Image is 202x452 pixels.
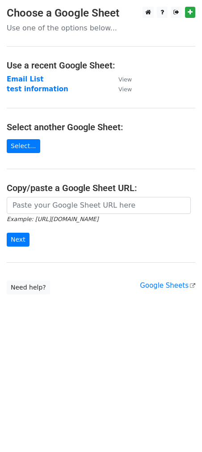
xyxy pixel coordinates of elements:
h3: Choose a Google Sheet [7,7,195,20]
h4: Copy/paste a Google Sheet URL: [7,183,195,193]
a: View [109,75,132,83]
a: Select... [7,139,40,153]
input: Next [7,233,29,247]
a: Need help? [7,281,50,294]
small: View [118,76,132,83]
a: View [109,85,132,93]
a: Email List [7,75,43,83]
small: View [118,86,132,93]
p: Use one of the options below... [7,23,195,33]
h4: Select another Google Sheet: [7,122,195,132]
a: test information [7,85,68,93]
h4: Use a recent Google Sheet: [7,60,195,71]
a: Google Sheets [140,281,195,290]
small: Example: [URL][DOMAIN_NAME] [7,216,98,222]
input: Paste your Google Sheet URL here [7,197,191,214]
